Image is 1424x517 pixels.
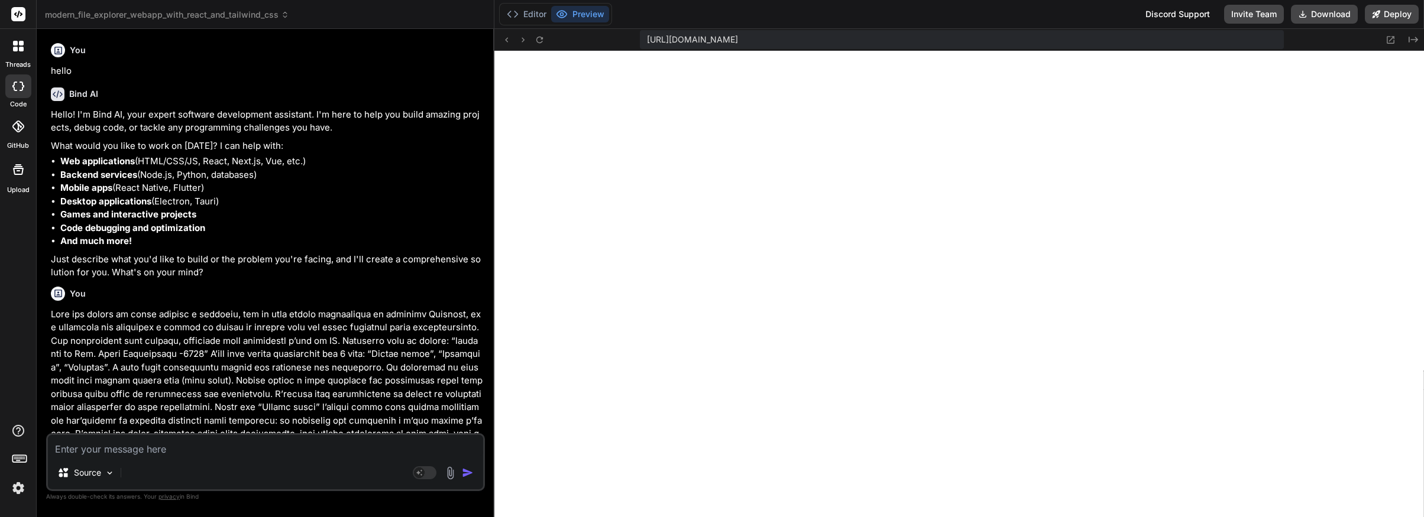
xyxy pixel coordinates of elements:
span: privacy [158,493,180,500]
button: Invite Team [1224,5,1284,24]
p: Hello! I'm Bind AI, your expert software development assistant. I'm here to help you build amazin... [51,108,483,135]
img: icon [462,467,474,479]
button: Download [1291,5,1358,24]
span: [URL][DOMAIN_NAME] [647,34,738,45]
label: Upload [7,185,30,195]
label: threads [5,60,31,70]
iframe: Preview [494,51,1424,517]
img: settings [8,478,28,498]
label: code [10,99,27,109]
li: (Node.js, Python, databases) [60,168,483,182]
p: Source [74,467,101,479]
strong: And much more! [60,235,132,246]
p: hello [51,64,483,78]
div: Discord Support [1138,5,1217,24]
strong: Backend services [60,169,137,180]
li: (HTML/CSS/JS, React, Next.js, Vue, etc.) [60,155,483,168]
strong: Mobile apps [60,182,112,193]
h6: You [70,288,86,300]
strong: Code debugging and optimization [60,222,205,233]
h6: Bind AI [69,88,98,100]
strong: Desktop applications [60,196,151,207]
button: Preview [551,6,609,22]
button: Deploy [1365,5,1419,24]
img: attachment [444,466,457,480]
li: (React Native, Flutter) [60,181,483,195]
strong: Web applications [60,155,135,167]
h6: You [70,44,86,56]
li: (Electron, Tauri) [60,195,483,209]
p: Always double-check its answers. Your in Bind [46,491,485,502]
label: GitHub [7,141,29,151]
img: Pick Models [105,468,115,478]
button: Editor [502,6,551,22]
strong: Games and interactive projects [60,209,196,220]
p: Just describe what you'd like to build or the problem you're facing, and I'll create a comprehens... [51,253,483,279]
span: modern_file_explorer_webapp_with_react_and_tailwind_css [45,9,289,21]
p: What would you like to work on [DATE]? I can help with: [51,139,483,153]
